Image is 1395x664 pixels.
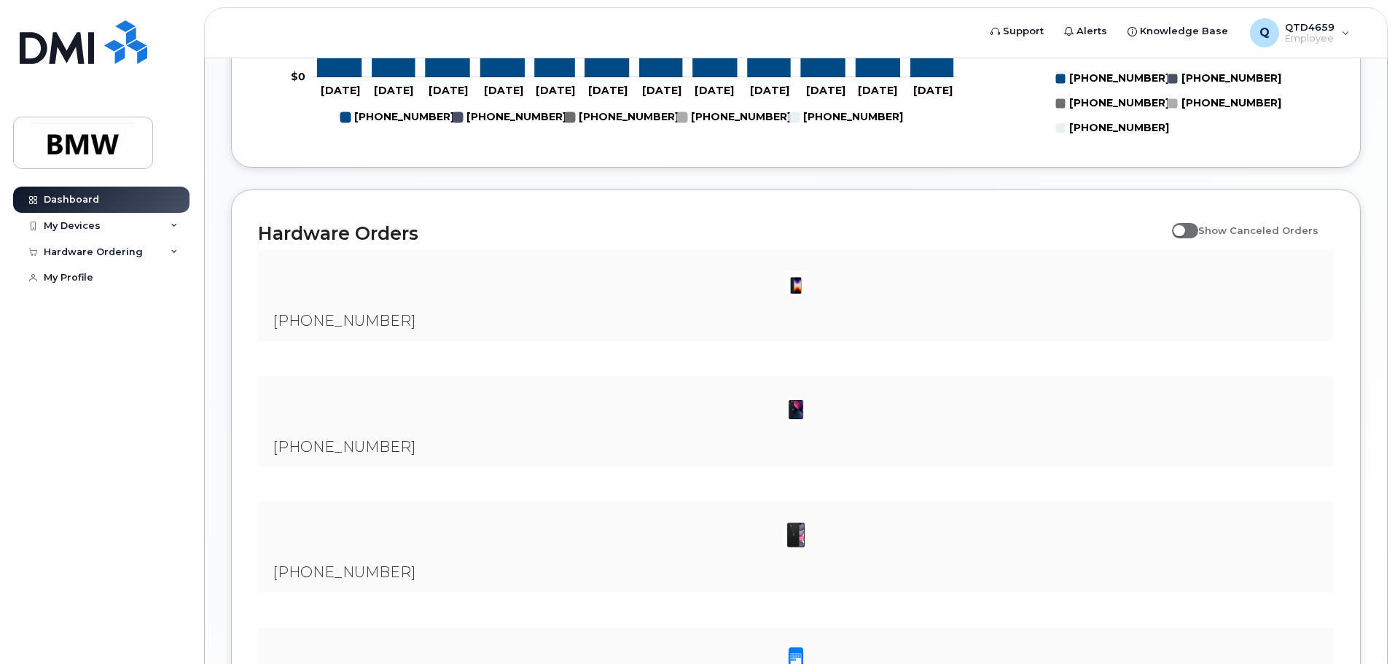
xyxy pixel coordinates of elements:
a: Support [980,17,1054,46]
span: Alerts [1076,24,1107,39]
span: Support [1003,24,1044,39]
tspan: [DATE] [695,85,734,98]
g: Legend [1055,66,1281,141]
g: 864-748-8149 [565,105,679,130]
img: iPhone_11.jpg [781,520,810,550]
img: image20231002-3703462-1ig824h.jpeg [781,395,810,424]
g: Legend [340,105,903,130]
a: Alerts [1054,17,1117,46]
tspan: [DATE] [536,85,575,98]
tspan: [DATE] [806,85,845,98]
tspan: [DATE] [321,85,360,98]
tspan: $0 [291,71,305,84]
tspan: [DATE] [374,85,413,98]
iframe: Messenger Launcher [1332,601,1384,653]
span: Q [1259,24,1270,42]
img: image20231002-3703462-10zne2t.jpeg [781,269,810,298]
tspan: [DATE] [750,85,789,98]
span: [PHONE_NUMBER] [273,563,415,581]
div: QTD4659 [1240,18,1360,47]
input: Show Canceled Orders [1172,216,1184,228]
tspan: [DATE] [858,85,897,98]
span: Employee [1285,33,1335,44]
tspan: [DATE] [913,85,953,98]
tspan: [DATE] [484,85,523,98]
tspan: [DATE] [588,85,628,98]
a: Knowledge Base [1117,17,1238,46]
span: Show Canceled Orders [1198,224,1318,236]
tspan: [DATE] [642,85,681,98]
span: QTD4659 [1285,21,1335,33]
tspan: [DATE] [429,85,468,98]
g: 864-768-9289 [677,105,791,130]
span: [PHONE_NUMBER] [273,438,415,456]
g: 864-652-5425 [789,105,903,130]
h2: Hardware Orders [258,222,1165,244]
g: 864-765-6648 [453,105,566,130]
span: [PHONE_NUMBER] [273,312,415,329]
g: 864-705-8024 [340,105,454,130]
span: Knowledge Base [1140,24,1228,39]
